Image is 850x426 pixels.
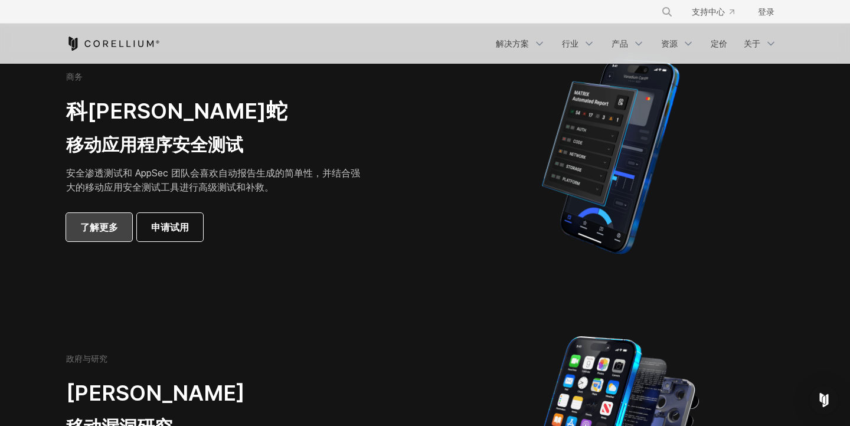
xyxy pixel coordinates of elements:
[744,38,760,48] font: 关于
[66,213,132,241] a: 了解更多
[66,134,243,155] font: 移动应用程序安全测试
[758,6,774,17] font: 登录
[661,38,678,48] font: 资源
[66,37,160,51] a: 科雷利姆之家
[612,38,628,48] font: 产品
[66,167,360,193] font: 安全渗透测试和 AppSec 团队会喜欢自动报告生成的简单性，并结合强大的移动应用安全测试工具进行高级测试和补救。
[810,386,838,414] div: 打开 Intercom Messenger
[80,221,118,233] font: 了解更多
[489,33,784,54] div: 导航菜单
[656,1,678,22] button: 搜索
[562,38,578,48] font: 行业
[66,71,83,81] font: 商务
[692,6,725,17] font: 支持中心
[137,213,203,241] a: 申请试用
[522,53,699,260] img: Corellium MATRIX 自动报告 iPhone 上跨安全类别的应用程序漏洞测试结果。
[496,38,529,48] font: 解决方案
[66,98,287,124] font: 科[PERSON_NAME]蛇
[151,221,189,233] font: 申请试用
[711,38,727,48] font: 定价
[66,353,107,363] font: 政府与研究
[647,1,784,22] div: 导航菜单
[66,380,245,406] font: [PERSON_NAME]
